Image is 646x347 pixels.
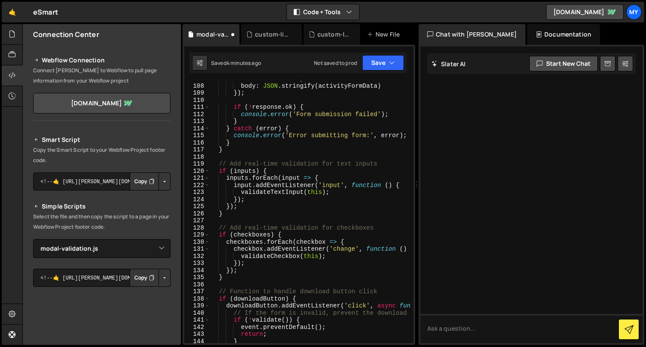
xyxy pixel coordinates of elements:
div: 4 minutes ago [227,59,261,67]
h2: Slater AI [432,60,466,68]
div: 123 [184,189,210,196]
div: 143 [184,331,210,338]
div: 139 [184,302,210,310]
div: 120 [184,168,210,175]
div: Button group with nested dropdown [130,172,171,190]
h2: Webflow Connection [33,55,171,65]
div: Documentation [527,24,600,45]
div: Not saved to prod [314,59,357,67]
h2: Connection Center [33,30,99,39]
div: New File [367,30,403,39]
div: 109 [184,89,210,97]
button: Copy [130,269,159,287]
button: Save [362,55,404,71]
h2: Simple Scripts [33,201,171,212]
div: 125 [184,203,210,210]
div: 124 [184,196,210,203]
div: 134 [184,267,210,274]
div: 118 [184,154,210,161]
div: 141 [184,316,210,324]
a: My [626,4,642,20]
a: 🤙 [2,2,23,22]
div: 128 [184,224,210,232]
a: [DOMAIN_NAME] [546,4,624,20]
div: 112 [184,111,210,118]
div: 111 [184,104,210,111]
div: 136 [184,281,210,289]
div: 122 [184,182,210,189]
a: [DOMAIN_NAME] [33,93,171,114]
div: 137 [184,288,210,295]
div: 115 [184,132,210,139]
div: 140 [184,310,210,317]
div: 113 [184,118,210,125]
textarea: <!--🤙 [URL][PERSON_NAME][DOMAIN_NAME]> <script>document.addEventListener("DOMContentLoaded", func... [33,172,171,190]
h2: Smart Script [33,135,171,145]
div: 129 [184,231,210,239]
p: Select the file and then copy the script to a page in your Webflow Project footer code. [33,212,171,232]
div: 133 [184,260,210,267]
div: 130 [184,239,210,246]
div: 142 [184,324,210,331]
div: 119 [184,160,210,168]
div: 121 [184,175,210,182]
div: 127 [184,217,210,224]
div: 135 [184,274,210,281]
textarea: <!--🤙 [URL][PERSON_NAME][DOMAIN_NAME]> <script>document.addEventListener("DOMContentLoaded", func... [33,269,171,287]
div: 126 [184,210,210,218]
p: Connect [PERSON_NAME] to Webflow to pull page information from your Webflow project [33,65,171,86]
div: eSmart [33,7,58,17]
div: Saved [211,59,261,67]
div: custom-lightbox-css.css [255,30,291,39]
div: 144 [184,338,210,345]
button: Copy [130,172,159,190]
div: Button group with nested dropdown [130,269,171,287]
button: Start new chat [529,56,598,71]
div: 116 [184,139,210,147]
div: Chat with [PERSON_NAME] [419,24,525,45]
div: modal-validation.js [196,30,229,39]
p: Copy the Smart Script to your Webflow Project footer code. [33,145,171,166]
div: 108 [184,83,210,90]
div: 132 [184,253,210,260]
div: 114 [184,125,210,132]
div: 117 [184,146,210,154]
div: 138 [184,295,210,303]
div: 131 [184,246,210,253]
div: 110 [184,97,210,104]
div: custom-lightbox.js [317,30,350,39]
button: Code + Tools [287,4,359,20]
